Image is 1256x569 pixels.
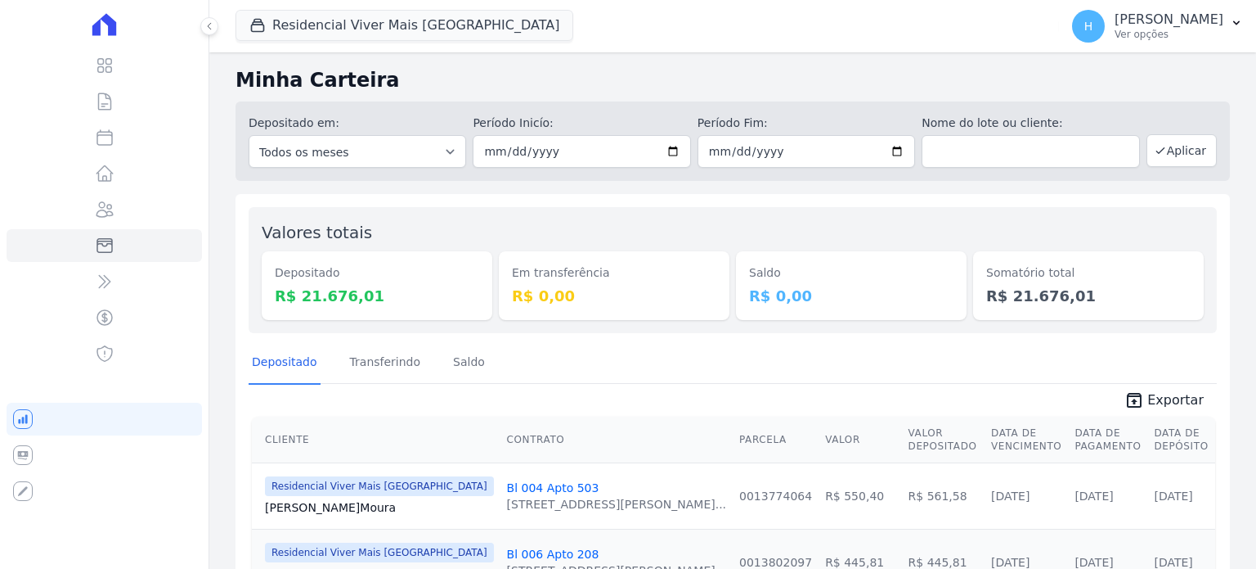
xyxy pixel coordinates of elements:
a: [DATE] [1154,490,1192,503]
h2: Minha Carteira [235,65,1230,95]
dd: R$ 0,00 [512,285,716,307]
a: [PERSON_NAME]Moura [265,499,494,516]
a: Depositado [249,342,321,385]
button: H [PERSON_NAME] Ver opções [1059,3,1256,49]
a: [DATE] [991,556,1029,569]
label: Período Inicío: [473,115,690,132]
a: 0013802097 [739,556,812,569]
p: [PERSON_NAME] [1115,11,1223,28]
a: unarchive Exportar [1111,391,1217,413]
div: [STREET_ADDRESS][PERSON_NAME]... [507,496,726,513]
a: 0013774064 [739,490,812,503]
a: [DATE] [991,490,1029,503]
label: Valores totais [262,223,372,242]
span: H [1084,20,1093,32]
dt: Somatório total [986,264,1191,282]
th: Data de Depósito [1147,417,1214,463]
td: R$ 550,40 [819,463,901,529]
button: Residencial Viver Mais [GEOGRAPHIC_DATA] [235,10,573,41]
span: Residencial Viver Mais [GEOGRAPHIC_DATA] [265,476,494,496]
th: Contrato [500,417,733,463]
label: Depositado em: [249,116,339,129]
span: Residencial Viver Mais [GEOGRAPHIC_DATA] [265,543,494,562]
label: Período Fim: [698,115,915,132]
th: Data de Vencimento [985,417,1068,463]
a: Saldo [450,342,488,385]
a: Bl 006 Apto 208 [507,548,599,561]
p: Ver opções [1115,28,1223,41]
td: R$ 561,58 [902,463,985,529]
dd: R$ 0,00 [749,285,953,307]
a: [DATE] [1074,556,1113,569]
dd: R$ 21.676,01 [275,285,479,307]
a: Transferindo [347,342,424,385]
th: Data de Pagamento [1068,417,1147,463]
th: Parcela [733,417,819,463]
th: Valor Depositado [902,417,985,463]
button: Aplicar [1146,134,1217,167]
label: Nome do lote ou cliente: [922,115,1139,132]
dt: Em transferência [512,264,716,282]
span: Exportar [1147,391,1204,410]
th: Cliente [252,417,500,463]
th: Valor [819,417,901,463]
i: unarchive [1124,391,1144,410]
dt: Saldo [749,264,953,282]
dd: R$ 21.676,01 [986,285,1191,307]
dt: Depositado [275,264,479,282]
a: [DATE] [1154,556,1192,569]
a: [DATE] [1074,490,1113,503]
a: Bl 004 Apto 503 [507,481,599,494]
